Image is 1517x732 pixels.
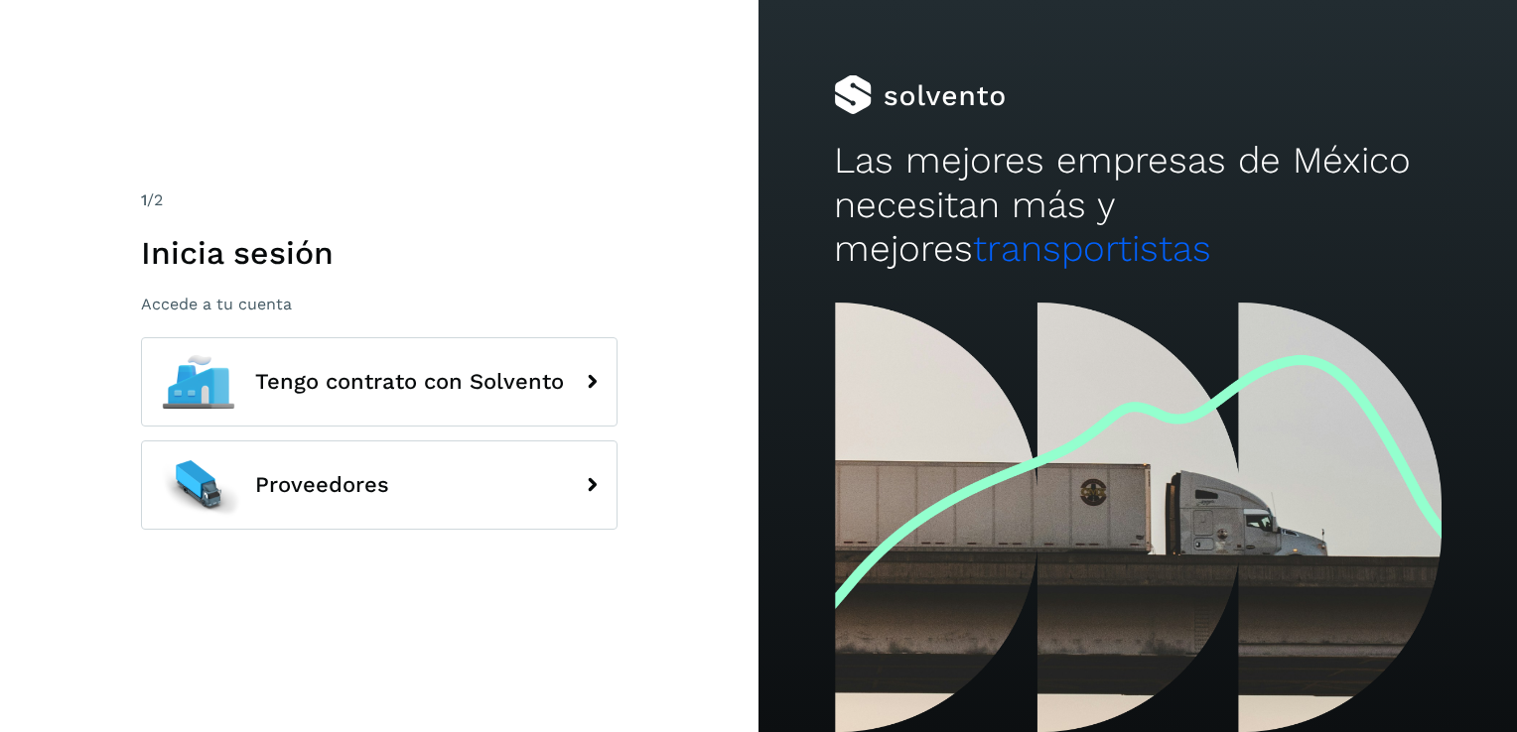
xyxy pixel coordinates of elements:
button: Tengo contrato con Solvento [141,337,618,427]
span: Proveedores [255,473,389,497]
h2: Las mejores empresas de México necesitan más y mejores [834,139,1441,271]
p: Accede a tu cuenta [141,295,618,313]
h1: Inicia sesión [141,234,618,272]
span: 1 [141,190,147,209]
div: /2 [141,188,618,212]
span: transportistas [973,227,1211,270]
button: Proveedores [141,440,618,530]
span: Tengo contrato con Solvento [255,370,564,394]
